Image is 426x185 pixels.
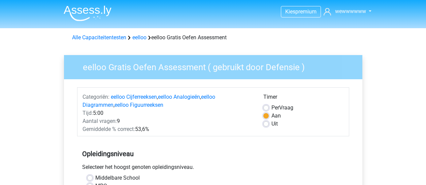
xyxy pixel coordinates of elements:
[64,5,111,21] img: Assessly
[321,7,368,15] a: wewwwwww
[77,109,258,117] div: 5:00
[263,93,344,104] div: Timer
[271,104,293,112] label: Vraag
[77,125,258,133] div: 53,6%
[271,120,278,128] label: Uit
[82,147,344,160] h5: Opleidingsniveau
[158,94,200,100] a: eelloo Analogieën
[83,94,109,100] span: Categoriën:
[335,8,366,14] span: wewwwwww
[132,34,146,41] a: eelloo
[83,118,117,124] span: Aantal vragen:
[77,163,349,174] div: Selecteer het hoogst genoten opleidingsniveau.
[77,117,258,125] div: 9
[114,102,163,108] a: eelloo Figuurreeksen
[72,34,126,41] a: Alle Capaciteitentesten
[285,8,295,15] span: Kies
[271,104,279,111] span: Per
[83,126,135,132] span: Gemiddelde % correct:
[69,34,357,42] div: eelloo Gratis Oefen Assessment
[111,94,157,100] a: eelloo Cijferreeksen
[75,59,357,73] h3: eelloo Gratis Oefen Assessment ( gebruikt door Defensie )
[271,112,281,120] label: Aan
[281,7,321,16] a: Kiespremium
[295,8,317,15] span: premium
[77,93,258,109] div: , , ,
[95,174,140,182] label: Middelbare School
[83,110,93,116] span: Tijd:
